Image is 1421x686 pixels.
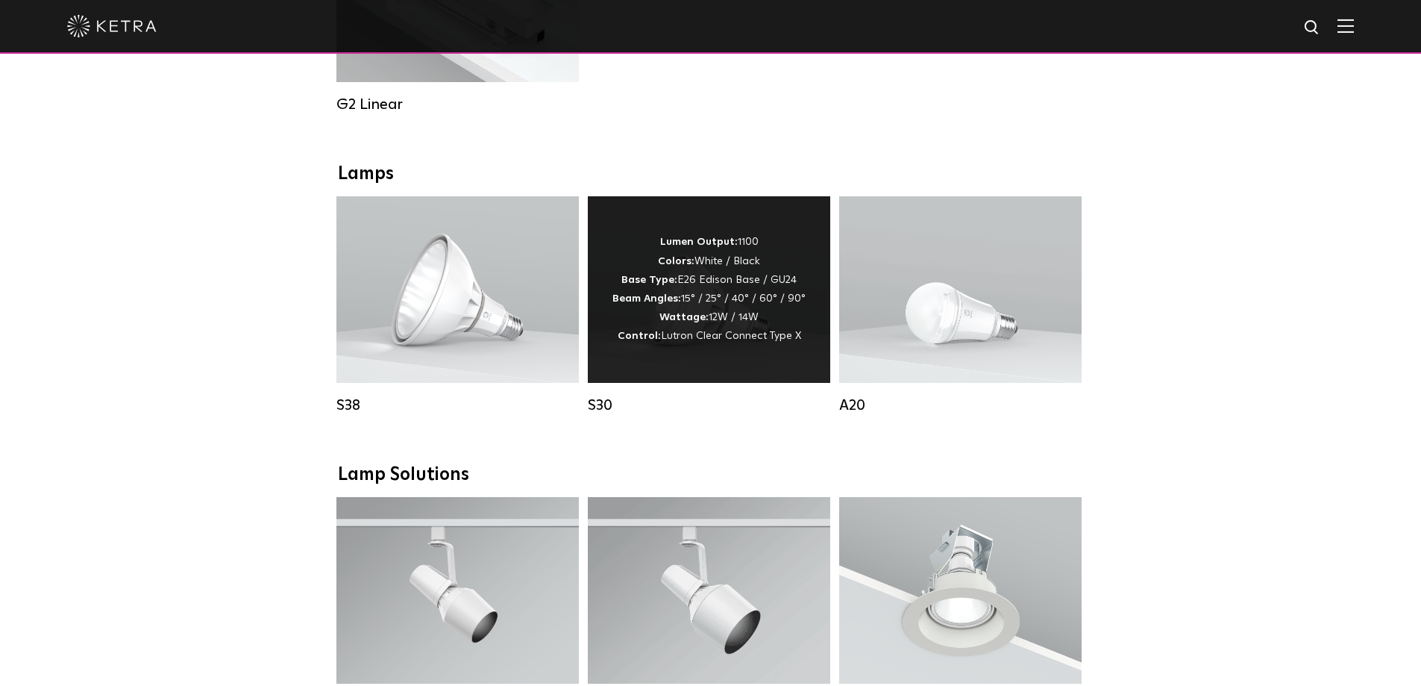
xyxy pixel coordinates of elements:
div: Lamp Solutions [338,464,1084,486]
strong: Beam Angles: [612,293,681,304]
strong: Wattage: [659,312,709,322]
div: 1100 White / Black E26 Edison Base / GU24 15° / 25° / 40° / 60° / 90° 12W / 14W [612,233,806,346]
div: A20 [839,396,1082,414]
img: ketra-logo-2019-white [67,15,157,37]
strong: Base Type: [621,275,677,285]
strong: Lumen Output: [660,237,738,247]
a: S38 Lumen Output:1100Colors:White / BlackBase Type:E26 Edison Base / GU24Beam Angles:10° / 25° / ... [336,196,579,414]
strong: Colors: [658,256,694,266]
div: G2 Linear [336,96,579,113]
div: S38 [336,396,579,414]
span: Lutron Clear Connect Type X [661,331,801,341]
a: S30 Lumen Output:1100Colors:White / BlackBase Type:E26 Edison Base / GU24Beam Angles:15° / 25° / ... [588,196,830,414]
img: search icon [1303,19,1322,37]
img: Hamburger%20Nav.svg [1337,19,1354,33]
strong: Control: [618,331,661,341]
div: Lamps [338,163,1084,185]
div: S30 [588,396,830,414]
a: A20 Lumen Output:600 / 800Colors:White / BlackBase Type:E26 Edison Base / GU24Beam Angles:Omni-Di... [839,196,1082,414]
